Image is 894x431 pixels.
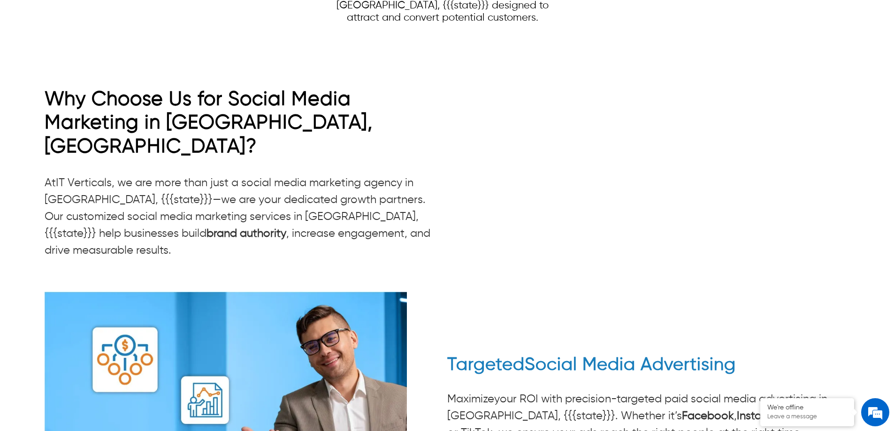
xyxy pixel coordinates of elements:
[16,56,39,61] img: logo_Zg8I0qSkbAqR2WFHt3p6CTuqpyXMFPubPcD2OT02zFN43Cy9FUNNG3NEPhM_Q1qe_.png
[206,228,286,239] a: brand authority
[138,289,170,302] em: Submit
[5,256,179,289] textarea: Type your message and click 'Submit'
[682,410,734,422] a: Facebook
[767,413,847,421] p: Leave a message
[49,53,158,65] div: Leave a message
[74,246,119,252] em: Driven by SalesIQ
[45,177,430,256] span: IT Verticals, we are more than just a social media marketing agency in [GEOGRAPHIC_DATA], {{{stat...
[525,356,736,374] a: Social Media Advertising
[45,174,447,259] p: At
[737,410,788,422] a: Instagram
[767,404,847,412] div: We're offline
[20,118,164,213] span: We are offline. Please leave us a message.
[65,246,71,252] img: salesiqlogo_leal7QplfZFryJ6FIlVepeu7OftD7mt8q6exU6-34PB8prfIgodN67KcxXM9Y7JQ_.png
[447,356,736,374] strong: Targeted
[154,5,176,27] div: Minimize live chat window
[45,90,373,157] strong: Why Choose Us for Social Media Marketing in [GEOGRAPHIC_DATA], [GEOGRAPHIC_DATA]?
